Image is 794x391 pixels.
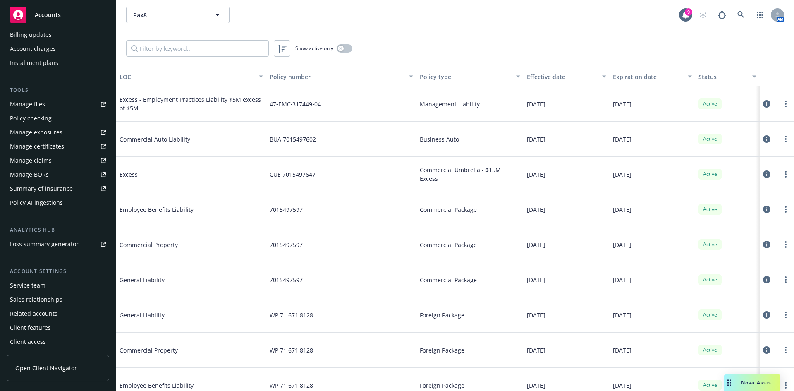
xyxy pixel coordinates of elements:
span: [DATE] [613,276,631,284]
a: Start snowing [695,7,711,23]
span: Manage exposures [7,126,109,139]
span: Employee Benefits Liability [120,205,244,214]
a: more [781,310,791,320]
span: 7015497597 [270,240,303,249]
span: [DATE] [527,276,545,284]
span: [DATE] [613,135,631,144]
a: Search [733,7,749,23]
a: Manage claims [7,154,109,167]
span: Commercial Umbrella - $15M Excess [420,166,520,183]
a: more [781,99,791,109]
span: General Liability [120,311,244,319]
span: Active [702,170,718,178]
a: Accounts [7,3,109,26]
span: Foreign Package [420,381,464,390]
span: Nova Assist [741,379,774,386]
div: 9 [685,8,692,16]
span: Open Client Navigator [15,364,77,372]
a: more [781,345,791,355]
button: LOC [116,67,266,86]
span: Pax8 [133,11,205,19]
span: [DATE] [527,240,545,249]
a: Manage BORs [7,168,109,181]
span: Employee Benefits Liability [120,381,244,390]
div: Status [698,72,747,81]
a: Policy AI ingestions [7,196,109,209]
span: Active [702,241,718,248]
a: more [781,204,791,214]
span: Management Liability [420,100,480,108]
span: Active [702,381,718,389]
div: Account settings [7,267,109,276]
a: Loss summary generator [7,237,109,251]
span: Active [702,100,718,108]
a: Manage certificates [7,140,109,153]
div: Policy type [420,72,511,81]
a: more [781,240,791,249]
span: Active [702,206,718,213]
div: Account charges [10,42,56,55]
span: Business Auto [420,135,459,144]
span: Commercial Package [420,205,477,214]
span: Excess - Employment Practices Liability $5M excess of $5M [120,95,263,113]
span: [DATE] [527,205,545,214]
span: [DATE] [527,311,545,319]
a: Service team [7,279,109,292]
span: 47‐EMC‐317449‐04 [270,100,321,108]
button: Effective date [524,67,609,86]
div: Sales relationships [10,293,62,306]
a: Client access [7,335,109,348]
span: CUE 7015497647 [270,170,316,179]
div: Manage claims [10,154,52,167]
div: Policy checking [10,112,52,125]
span: [DATE] [613,311,631,319]
span: [DATE] [613,170,631,179]
a: Manage files [7,98,109,111]
span: [DATE] [527,346,545,355]
div: Loss summary generator [10,237,79,251]
span: Accounts [35,12,61,18]
a: Sales relationships [7,293,109,306]
span: [DATE] [613,240,631,249]
a: Switch app [752,7,768,23]
span: Excess [120,170,244,179]
span: [DATE] [527,381,545,390]
span: WP 71 671 8128 [270,311,313,319]
button: Nova Assist [724,374,780,391]
span: [DATE] [527,135,545,144]
span: Show active only [295,45,333,52]
span: [DATE] [527,100,545,108]
div: Policy AI ingestions [10,196,63,209]
div: Related accounts [10,307,57,320]
span: Commercial Property [120,346,244,355]
span: Active [702,346,718,354]
a: more [781,275,791,285]
div: Expiration date [613,72,683,81]
span: Active [702,135,718,143]
button: Expiration date [610,67,695,86]
a: Client features [7,321,109,334]
button: Policy number [266,67,416,86]
a: Related accounts [7,307,109,320]
a: Account charges [7,42,109,55]
div: Tools [7,86,109,94]
div: Summary of insurance [10,182,73,195]
span: Commercial Property [120,240,244,249]
a: more [781,169,791,179]
span: [DATE] [613,205,631,214]
a: more [781,380,791,390]
div: Drag to move [724,374,734,391]
a: more [781,134,791,144]
div: Manage exposures [10,126,62,139]
div: Manage BORs [10,168,49,181]
span: Commercial Auto Liability [120,135,244,144]
span: WP 71 671 8128 [270,346,313,355]
div: Billing updates [10,28,52,41]
span: WP 71 671 8128 [270,381,313,390]
a: Summary of insurance [7,182,109,195]
span: [DATE] [613,100,631,108]
span: 7015497597 [270,276,303,284]
span: Active [702,276,718,283]
a: Policy checking [7,112,109,125]
span: General Liability [120,276,244,284]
